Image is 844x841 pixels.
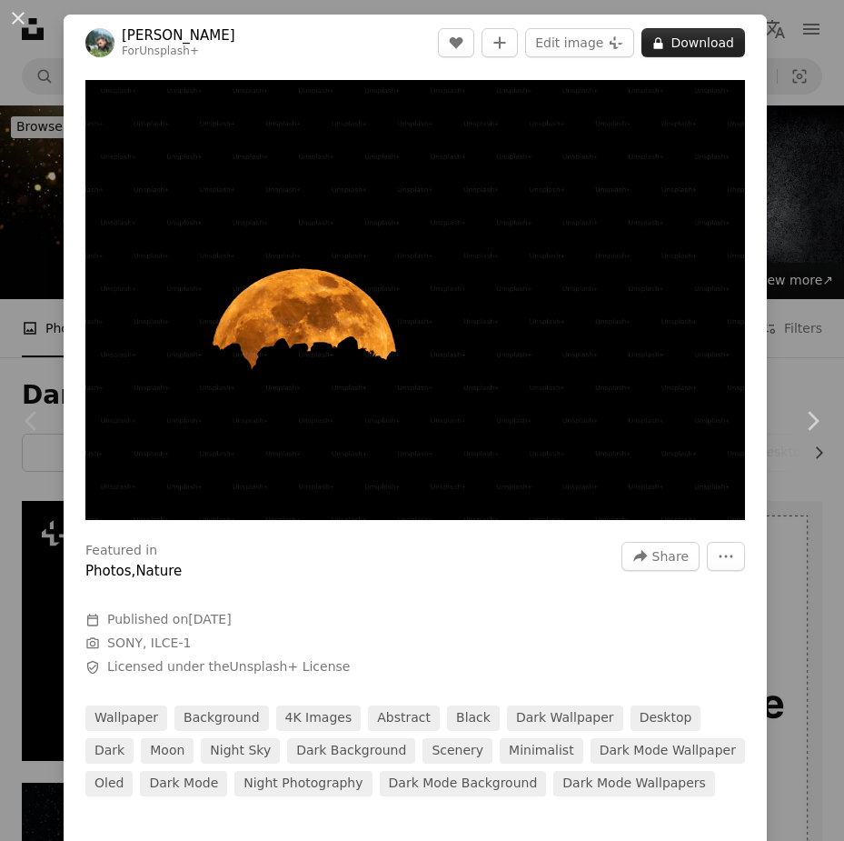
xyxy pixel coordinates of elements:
[652,543,689,570] span: Share
[380,771,547,796] a: dark mode background
[85,542,157,560] h3: Featured in
[107,612,232,626] span: Published on
[368,706,440,731] a: abstract
[135,563,182,579] a: Nature
[631,706,701,731] a: desktop
[188,612,231,626] time: November 27, 2023 at 8:32:26 PM GMT+6
[85,28,114,57] img: Go to Daniel Mirlea's profile
[500,738,583,764] a: minimalist
[591,738,745,764] a: dark mode wallpaper
[140,771,227,796] a: dark mode
[85,80,745,520] button: Zoom in on this image
[201,738,280,764] a: night sky
[234,771,372,796] a: night photography
[132,563,136,579] span: ,
[553,771,715,796] a: dark mode wallpapers
[141,738,194,764] a: moon
[447,706,500,731] a: black
[276,706,362,731] a: 4K Images
[85,738,134,764] a: dark
[85,80,745,520] img: a full moon is seen in the dark sky
[422,738,492,764] a: scenery
[230,659,351,674] a: Unsplash+ License
[85,771,133,796] a: oled
[107,635,191,653] button: SONY, ILCE-1
[287,738,415,764] a: dark background
[122,45,235,59] div: For
[525,28,634,57] button: Edit image
[85,706,167,731] a: wallpaper
[438,28,474,57] button: Like
[174,706,269,731] a: background
[621,542,700,571] button: Share this image
[107,658,350,676] span: Licensed under the
[780,334,844,508] a: Next
[641,28,745,57] button: Download
[122,26,235,45] a: [PERSON_NAME]
[707,542,745,571] button: More Actions
[482,28,518,57] button: Add to Collection
[139,45,199,57] a: Unsplash+
[85,563,132,579] a: Photos
[507,706,623,731] a: dark wallpaper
